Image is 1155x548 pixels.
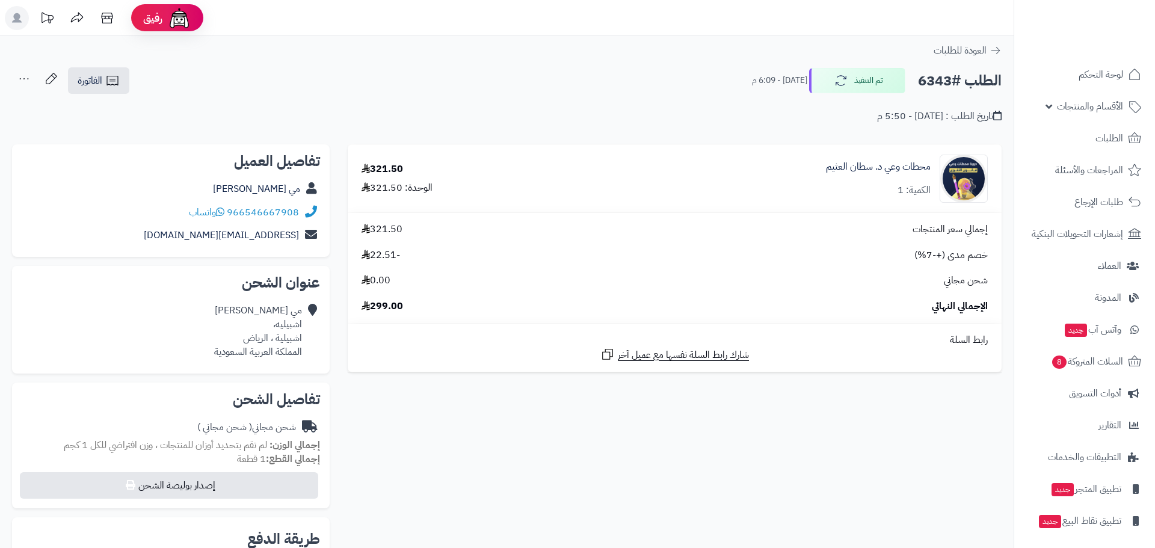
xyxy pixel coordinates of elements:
small: [DATE] - 6:09 م [752,75,807,87]
span: وآتس آب [1064,321,1121,338]
span: 321.50 [362,223,402,236]
span: -22.51 [362,248,400,262]
small: 1 قطعة [237,452,320,466]
div: تاريخ الطلب : [DATE] - 5:50 م [877,109,1002,123]
span: شارك رابط السلة نفسها مع عميل آخر [618,348,749,362]
strong: إجمالي القطع: [266,452,320,466]
span: جديد [1065,324,1087,337]
span: 8 [1052,356,1067,369]
div: الكمية: 1 [898,183,931,197]
img: 1759248616-%D9%82%D8%A7%D9%86%D9%88%D9%86%20%D8%A7%D9%84%D8%AA%D9%82%D9%88%D9%8A-90x90.png [940,155,987,203]
span: الإجمالي النهائي [932,300,988,313]
span: تطبيق المتجر [1050,481,1121,497]
a: إشعارات التحويلات البنكية [1021,220,1148,248]
span: المدونة [1095,289,1121,306]
span: لوحة التحكم [1079,66,1123,83]
span: طلبات الإرجاع [1074,194,1123,211]
span: إشعارات التحويلات البنكية [1032,226,1123,242]
span: التطبيقات والخدمات [1048,449,1121,466]
span: جديد [1039,515,1061,528]
a: العملاء [1021,251,1148,280]
a: المدونة [1021,283,1148,312]
h2: تفاصيل الشحن [22,392,320,407]
a: وآتس آبجديد [1021,315,1148,344]
span: الطلبات [1095,130,1123,147]
img: logo-2.png [1073,9,1144,34]
div: رابط السلة [353,333,997,347]
a: التطبيقات والخدمات [1021,443,1148,472]
span: لم تقم بتحديد أوزان للمنتجات ، وزن افتراضي للكل 1 كجم [64,438,267,452]
span: الأقسام والمنتجات [1057,98,1123,115]
a: شارك رابط السلة نفسها مع عميل آخر [600,347,749,362]
div: الوحدة: 321.50 [362,181,433,195]
span: أدوات التسويق [1069,385,1121,402]
a: مي [PERSON_NAME] [213,182,300,196]
span: السلات المتروكة [1051,353,1123,370]
a: تطبيق المتجرجديد [1021,475,1148,503]
span: العملاء [1098,257,1121,274]
span: الفاتورة [78,73,102,88]
div: مي [PERSON_NAME] اشبيليه، اشبيلية ، الرياض المملكة العربية السعودية [214,304,302,359]
div: شحن مجاني [197,420,296,434]
a: [EMAIL_ADDRESS][DOMAIN_NAME] [144,228,299,242]
h2: عنوان الشحن [22,276,320,290]
span: تطبيق نقاط البيع [1038,513,1121,529]
h2: طريقة الدفع [247,532,320,546]
span: ( شحن مجاني ) [197,420,252,434]
a: العودة للطلبات [934,43,1002,58]
button: تم التنفيذ [809,68,905,93]
a: طلبات الإرجاع [1021,188,1148,217]
span: 299.00 [362,300,403,313]
a: لوحة التحكم [1021,60,1148,89]
span: شحن مجاني [944,274,988,288]
span: العودة للطلبات [934,43,987,58]
strong: إجمالي الوزن: [269,438,320,452]
span: خصم مدى (+-7%) [914,248,988,262]
span: رفيق [143,11,162,25]
span: 0.00 [362,274,390,288]
span: المراجعات والأسئلة [1055,162,1123,179]
a: تحديثات المنصة [32,6,62,33]
a: محطات وعي د. سطان العثيم [826,160,931,174]
a: السلات المتروكة8 [1021,347,1148,376]
button: إصدار بوليصة الشحن [20,472,318,499]
span: إجمالي سعر المنتجات [913,223,988,236]
span: جديد [1052,483,1074,496]
div: 321.50 [362,162,403,176]
span: التقارير [1098,417,1121,434]
a: الفاتورة [68,67,129,94]
a: الطلبات [1021,124,1148,153]
a: 966546667908 [227,205,299,220]
a: تطبيق نقاط البيعجديد [1021,506,1148,535]
a: أدوات التسويق [1021,379,1148,408]
h2: الطلب #6343 [918,69,1002,93]
h2: تفاصيل العميل [22,154,320,168]
a: واتساب [189,205,224,220]
a: المراجعات والأسئلة [1021,156,1148,185]
a: التقارير [1021,411,1148,440]
img: ai-face.png [167,6,191,30]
